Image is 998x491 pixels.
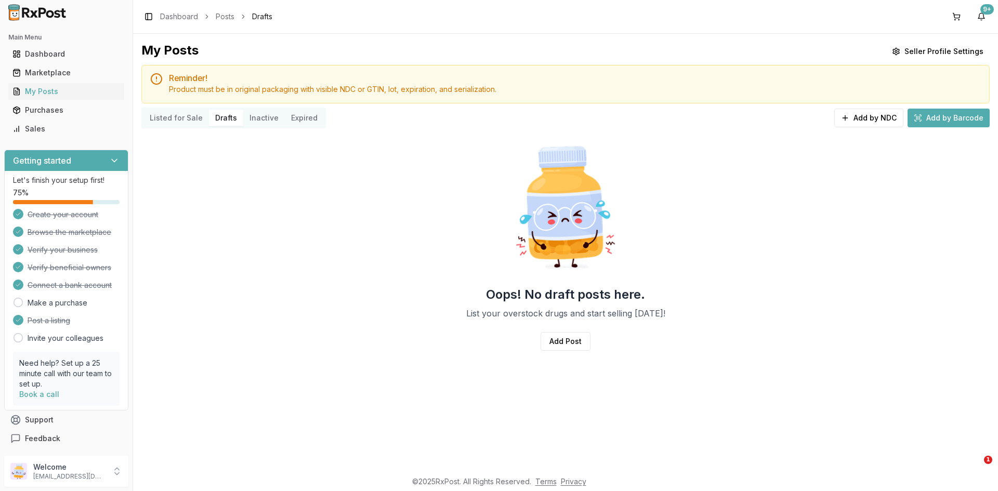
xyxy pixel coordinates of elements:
[28,333,103,343] a: Invite your colleagues
[499,141,632,274] img: Sad Pill Bottle
[13,188,29,198] span: 75 %
[12,105,120,115] div: Purchases
[486,286,645,303] h2: Oops! No draft posts here.
[13,154,71,167] h3: Getting started
[216,11,234,22] a: Posts
[4,64,128,81] button: Marketplace
[25,433,60,444] span: Feedback
[8,63,124,82] a: Marketplace
[834,109,903,127] button: Add by NDC
[12,86,120,97] div: My Posts
[209,110,243,126] button: Drafts
[4,102,128,118] button: Purchases
[886,42,990,61] button: Seller Profile Settings
[285,110,324,126] button: Expired
[980,4,994,15] div: 9+
[12,49,120,59] div: Dashboard
[252,11,272,22] span: Drafts
[28,245,98,255] span: Verify your business
[8,82,124,101] a: My Posts
[33,462,106,472] p: Welcome
[13,175,120,185] p: Let's finish your setup first!
[12,124,120,134] div: Sales
[8,45,124,63] a: Dashboard
[908,109,990,127] button: Add by Barcode
[8,120,124,138] a: Sales
[8,101,124,120] a: Purchases
[28,280,112,290] span: Connect a bank account
[28,298,87,308] a: Make a purchase
[4,83,128,100] button: My Posts
[243,110,285,126] button: Inactive
[141,42,199,61] div: My Posts
[963,456,988,481] iframe: Intercom live chat
[984,456,992,464] span: 1
[28,209,98,220] span: Create your account
[169,74,981,82] h5: Reminder!
[10,463,27,480] img: User avatar
[4,121,128,137] button: Sales
[4,429,128,448] button: Feedback
[535,477,557,486] a: Terms
[28,262,111,273] span: Verify beneficial owners
[12,68,120,78] div: Marketplace
[28,315,70,326] span: Post a listing
[4,46,128,62] button: Dashboard
[19,358,113,389] p: Need help? Set up a 25 minute call with our team to set up.
[561,477,586,486] a: Privacy
[160,11,272,22] nav: breadcrumb
[4,4,71,21] img: RxPost Logo
[143,110,209,126] button: Listed for Sale
[541,332,590,351] a: Add Post
[28,227,111,237] span: Browse the marketplace
[169,84,981,95] div: Product must be in original packaging with visible NDC or GTIN, lot, expiration, and serialization.
[973,8,990,25] button: 9+
[33,472,106,481] p: [EMAIL_ADDRESS][DOMAIN_NAME]
[160,11,198,22] a: Dashboard
[8,33,124,42] h2: Main Menu
[4,410,128,429] button: Support
[466,307,665,320] p: List your overstock drugs and start selling [DATE]!
[19,390,59,399] a: Book a call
